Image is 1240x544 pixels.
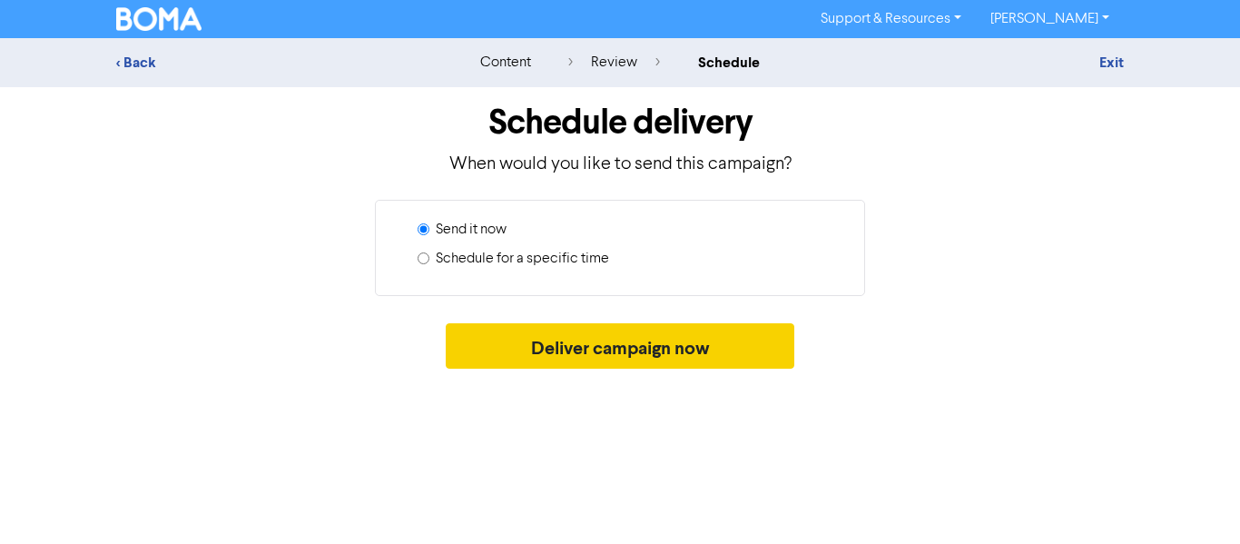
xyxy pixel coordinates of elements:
[116,7,202,31] img: BOMA Logo
[116,52,434,74] div: < Back
[116,151,1124,178] p: When would you like to send this campaign?
[976,5,1124,34] a: [PERSON_NAME]
[1099,54,1124,72] a: Exit
[480,52,531,74] div: content
[116,102,1124,143] h1: Schedule delivery
[446,323,795,369] button: Deliver campaign now
[568,52,660,74] div: review
[436,248,609,270] label: Schedule for a specific time
[806,5,976,34] a: Support & Resources
[436,219,507,241] label: Send it now
[1149,457,1240,544] iframe: Chat Widget
[698,52,760,74] div: schedule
